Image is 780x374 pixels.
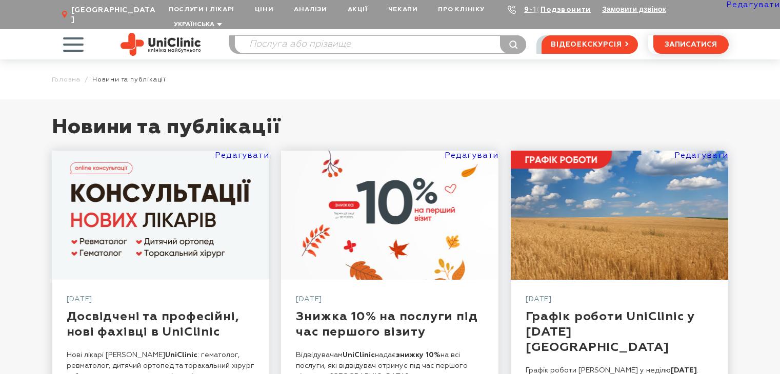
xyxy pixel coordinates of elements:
strong: знижку 10% [396,351,441,359]
a: Редагувати [215,152,269,160]
div: [DATE] [67,295,254,309]
a: Знижка 10% на послуги під час першого візиту [296,310,477,338]
span: записатися [665,41,717,48]
div: [DATE] [526,295,713,309]
strong: UniClinic [343,351,375,359]
strong: [DATE] [671,367,697,374]
span: відеоекскурсія [551,36,622,53]
button: записатися [653,35,729,54]
button: Замовити дзвінок [602,5,666,13]
a: Досвідчені та професійні, нові фахівці в UniClinic [52,151,269,280]
a: Досвідчені та професійні, нові фахівці в UniClinic [67,310,239,338]
strong: UniClinic [165,351,197,359]
button: Українська [171,21,222,29]
a: Головна [52,76,81,84]
input: Послуга або прізвище [235,36,526,53]
img: Uniclinic [121,33,201,56]
a: Графік роботи UniClinic у [DATE][GEOGRAPHIC_DATA] [526,310,695,354]
a: Редагувати [726,1,780,9]
span: Новини та публікації [92,76,166,84]
a: Подзвонити [541,6,591,13]
div: [DATE] [296,295,484,309]
a: відеоекскурсія [542,35,637,54]
a: Редагувати [445,152,498,160]
a: Редагувати [674,152,728,160]
span: Українська [174,22,214,28]
a: 9-103 [524,6,547,13]
span: [GEOGRAPHIC_DATA] [71,6,158,24]
a: Знижка 10% на послуги під час першого візиту [281,151,498,280]
a: Графік роботи UniClinic у День Незалежності України [511,151,728,280]
h1: Новини та публікації [52,115,729,151]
